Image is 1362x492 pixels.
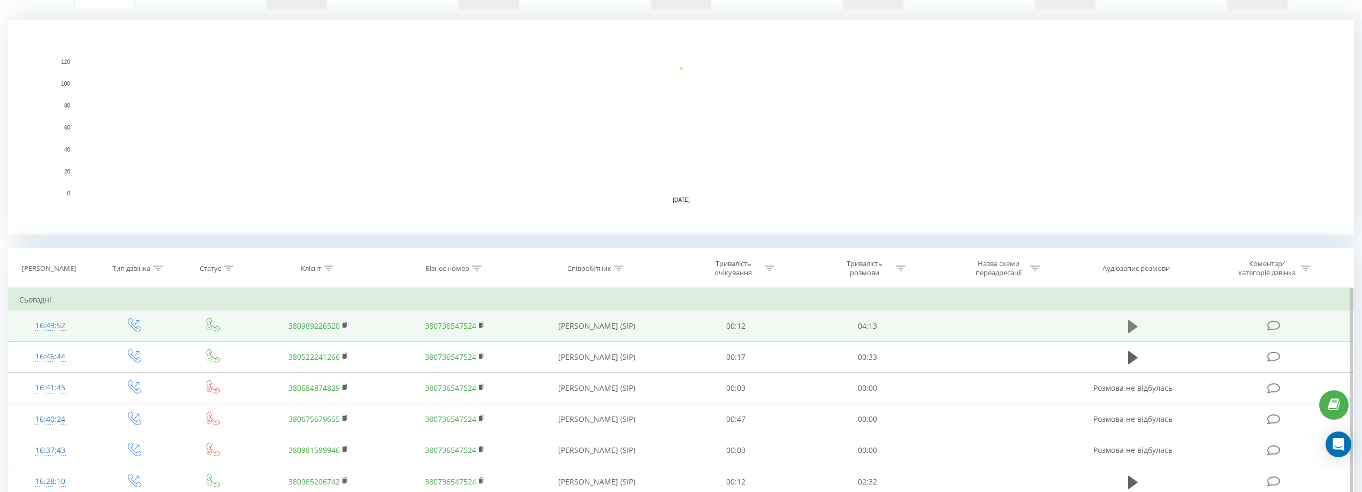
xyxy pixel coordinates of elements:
div: Тривалість розмови [836,259,893,277]
td: Сьогодні [9,289,1354,311]
span: Розмова не відбулась [1093,383,1173,393]
td: [PERSON_NAME] (SIP) [523,342,671,373]
a: 380736547524 [425,445,476,455]
svg: A chart. [8,20,1354,234]
a: 380736547524 [425,352,476,362]
td: [PERSON_NAME] (SIP) [523,373,671,404]
div: 16:37:43 [19,440,82,461]
span: Розмова не відбулась [1093,414,1173,424]
td: 00:33 [802,342,933,373]
div: Тип дзвінка [112,264,150,273]
a: 380985206742 [288,476,340,487]
td: 00:00 [802,373,933,404]
td: 00:03 [671,373,802,404]
div: 16:28:10 [19,471,82,492]
text: 120 [61,59,70,65]
td: [PERSON_NAME] (SIP) [523,311,671,342]
a: 380675679655 [288,414,340,424]
a: 380684874829 [288,383,340,393]
text: 100 [61,81,70,87]
div: 16:49:52 [19,315,82,336]
td: 00:00 [802,404,933,435]
td: 00:17 [671,342,802,373]
td: 04:13 [802,311,933,342]
text: 60 [64,125,71,131]
td: [PERSON_NAME] (SIP) [523,404,671,435]
div: 16:46:44 [19,346,82,367]
div: Аудіозапис розмови [1102,264,1170,273]
a: 380981599946 [288,445,340,455]
text: 20 [64,169,71,175]
div: Коментар/категорія дзвінка [1236,259,1298,277]
a: 380736547524 [425,383,476,393]
td: [PERSON_NAME] (SIP) [523,435,671,466]
div: Статус [200,264,221,273]
text: [DATE] [673,197,690,203]
div: Назва схеми переадресації [970,259,1028,277]
div: Open Intercom Messenger [1326,432,1351,457]
a: 380736547524 [425,321,476,331]
div: 16:40:24 [19,409,82,430]
a: 380736547524 [425,476,476,487]
div: Тривалість очікування [705,259,762,277]
div: Співробітник [567,264,611,273]
text: 0 [67,191,70,196]
div: Бізнес номер [425,264,469,273]
div: 16:41:45 [19,377,82,398]
a: 380522241266 [288,352,340,362]
a: 380989226520 [288,321,340,331]
td: 00:12 [671,311,802,342]
span: Розмова не відбулась [1093,445,1173,455]
a: 380736547524 [425,414,476,424]
div: Клієнт [301,264,321,273]
td: 00:47 [671,404,802,435]
td: 00:00 [802,435,933,466]
text: 80 [64,103,71,109]
text: 40 [64,147,71,153]
td: 00:03 [671,435,802,466]
div: [PERSON_NAME] [22,264,76,273]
